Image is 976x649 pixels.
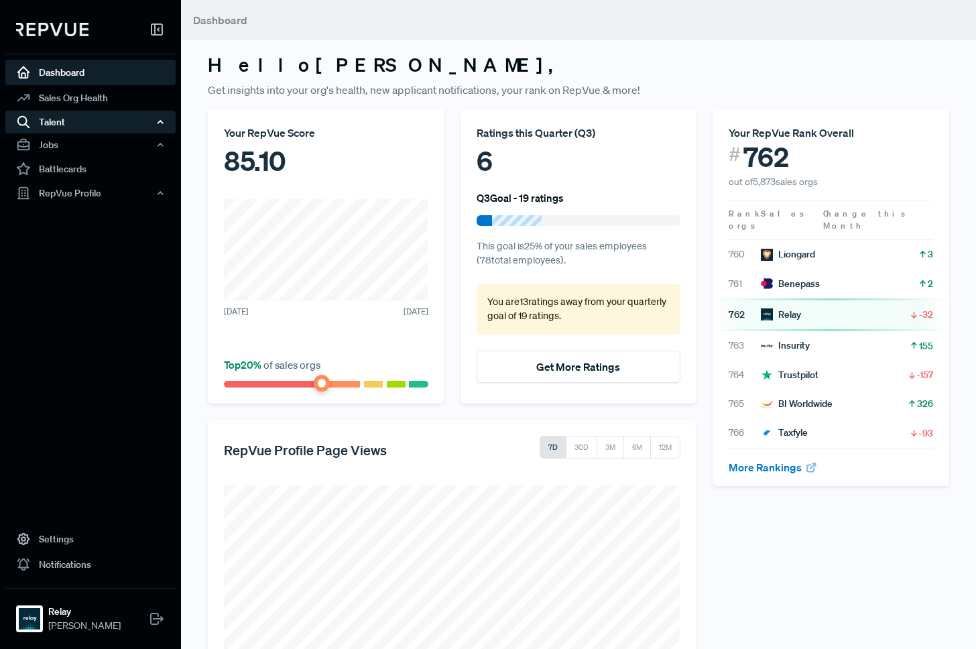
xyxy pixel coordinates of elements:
[224,442,387,458] h5: RepVue Profile Page Views
[5,85,176,111] a: Sales Org Health
[761,308,801,322] div: Relay
[16,23,88,36] img: RepVue
[729,339,761,353] span: 763
[917,368,933,381] span: -157
[5,111,176,133] button: Talent
[917,397,933,410] span: 326
[5,552,176,577] a: Notifications
[5,182,176,204] button: RepVue Profile
[761,278,773,290] img: Benepass
[48,619,121,633] span: [PERSON_NAME]
[729,208,761,220] span: Rank
[224,141,428,181] div: 85.10
[193,13,247,27] span: Dashboard
[566,436,597,459] button: 30D
[761,277,820,291] div: Benepass
[729,141,741,168] span: #
[761,368,818,382] div: Trustpilot
[650,436,680,459] button: 12M
[5,588,176,638] a: RelayRelay[PERSON_NAME]
[729,247,761,261] span: 760
[729,308,761,322] span: 762
[761,247,815,261] div: Liongard
[5,156,176,182] a: Battlecards
[477,192,564,204] h6: Q3 Goal - 19 ratings
[597,436,624,459] button: 3M
[729,461,817,474] a: More Rankings
[623,436,651,459] button: 6M
[743,141,789,173] span: 762
[729,126,854,139] span: Your RepVue Rank Overall
[477,125,681,141] div: Ratings this Quarter ( Q3 )
[5,526,176,552] a: Settings
[487,295,670,324] p: You are 13 ratings away from your quarterly goal of 19 ratings .
[919,339,933,353] span: 155
[5,133,176,156] button: Jobs
[729,277,761,291] span: 761
[477,239,681,268] p: This goal is 25 % of your sales employees ( 78 total employees).
[928,277,933,290] span: 2
[761,426,808,440] div: Taxfyle
[208,54,949,76] h3: Hello [PERSON_NAME] ,
[729,397,761,411] span: 765
[761,398,773,410] img: BI Worldwide
[5,60,176,85] a: Dashboard
[761,249,773,261] img: Liongard
[404,306,428,318] span: [DATE]
[729,208,806,231] span: Sales orgs
[761,339,810,353] div: Insurity
[224,358,263,371] span: Top 20 %
[19,608,40,630] img: Relay
[823,208,908,231] span: Change this Month
[224,358,320,371] span: of sales orgs
[224,306,249,318] span: [DATE]
[761,427,773,439] img: Taxfyle
[224,125,428,141] div: Your RepVue Score
[928,247,933,261] span: 3
[761,308,773,320] img: Relay
[919,426,933,440] span: -93
[919,308,933,321] span: -32
[729,368,761,382] span: 764
[729,176,818,188] span: out of 5,873 sales orgs
[540,436,566,459] button: 7D
[761,369,773,381] img: Trustpilot
[477,351,681,383] button: Get More Ratings
[729,426,761,440] span: 766
[477,141,681,181] div: 6
[208,82,949,98] p: Get insights into your org's health, new applicant notifications, your rank on RepVue & more!
[761,340,773,352] img: Insurity
[48,605,121,619] strong: Relay
[761,397,833,411] div: BI Worldwide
